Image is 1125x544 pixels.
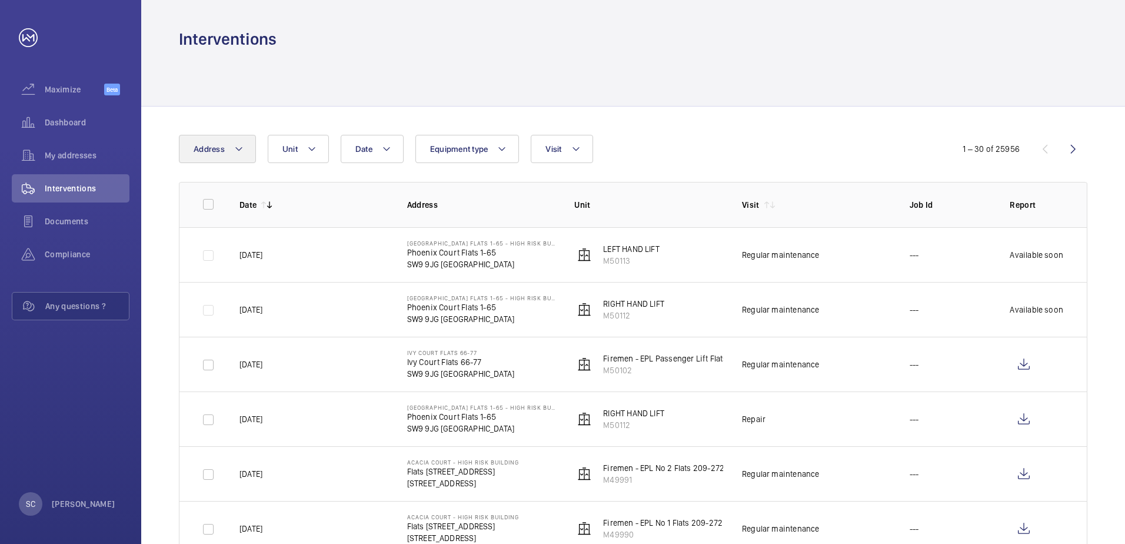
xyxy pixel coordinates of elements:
p: [DATE] [239,304,262,316]
div: Regular maintenance [742,249,819,261]
p: [PERSON_NAME] [52,498,115,510]
span: Equipment type [430,144,488,154]
p: Date [239,199,257,211]
p: Phoenix Court Flats 1-65 [407,411,556,423]
p: [STREET_ADDRESS] [407,477,519,489]
p: SW9 9JG [GEOGRAPHIC_DATA] [407,368,515,380]
img: elevator.svg [577,248,591,262]
p: [STREET_ADDRESS] [407,532,519,544]
p: M49990 [603,529,723,540]
div: Repair [742,413,765,425]
p: Firemen - EPL Passenger Lift Flats 66-77 [603,353,750,364]
p: --- [910,413,919,425]
p: [DATE] [239,413,262,425]
p: Phoenix Court Flats 1-65 [407,301,556,313]
button: Equipment type [415,135,520,163]
p: RIGHT HAND LIFT [603,298,664,310]
p: Unit [574,199,723,211]
p: [GEOGRAPHIC_DATA] Flats 1-65 - High Risk Building [407,294,556,301]
p: --- [910,304,919,316]
p: Phoenix Court Flats 1-65 [407,247,556,258]
span: My addresses [45,150,129,161]
div: 1 – 30 of 25956 [963,143,1020,155]
p: SW9 9JG [GEOGRAPHIC_DATA] [407,258,556,270]
img: elevator.svg [577,412,591,426]
p: M50113 [603,255,660,267]
p: RIGHT HAND LIFT [603,407,664,419]
p: --- [910,523,919,535]
p: Flats [STREET_ADDRESS] [407,466,519,477]
span: Compliance [45,248,129,260]
p: Report [1010,199,1063,211]
p: [GEOGRAPHIC_DATA] Flats 1-65 - High Risk Building [407,240,556,247]
p: [DATE] [239,468,262,480]
span: Address [194,144,225,154]
p: Flats [STREET_ADDRESS] [407,520,519,532]
button: Visit [531,135,593,163]
p: Ivy Court Flats 66-77 [407,356,515,368]
div: Regular maintenance [742,523,819,535]
p: [GEOGRAPHIC_DATA] Flats 1-65 - High Risk Building [407,404,556,411]
p: Acacia Court - High Risk Building [407,459,519,466]
p: Acacia Court - High Risk Building [407,513,519,520]
span: Beta [104,84,120,95]
button: Address [179,135,256,163]
p: --- [910,359,919,370]
div: Regular maintenance [742,359,819,370]
h1: Interventions [179,28,277,50]
p: [DATE] [239,359,262,370]
img: elevator.svg [577,357,591,371]
span: Documents [45,215,129,227]
p: Ivy Court Flats 66-77 [407,349,515,356]
span: Interventions [45,183,129,194]
div: Regular maintenance [742,468,819,480]
p: LEFT HAND LIFT [603,243,660,255]
button: Unit [268,135,329,163]
p: Firemen - EPL No 1 Flats 209-272 [603,517,723,529]
p: SC [26,498,35,510]
p: [DATE] [239,249,262,261]
p: M49991 [603,474,767,486]
button: Date [341,135,404,163]
img: elevator.svg [577,522,591,536]
p: Job Id [910,199,991,211]
p: SW9 9JG [GEOGRAPHIC_DATA] [407,313,556,325]
p: Address [407,199,556,211]
div: Regular maintenance [742,304,819,316]
span: Any questions ? [45,300,129,312]
p: [DATE] [239,523,262,535]
p: Firemen - EPL No 2 Flats 209-272 Right Hand [603,462,767,474]
img: elevator.svg [577,467,591,481]
p: --- [910,249,919,261]
span: Maximize [45,84,104,95]
p: M50102 [603,364,750,376]
p: Visit [742,199,760,211]
p: M50112 [603,310,664,321]
p: --- [910,468,919,480]
img: elevator.svg [577,303,591,317]
p: M50112 [603,419,664,431]
p: Available soon [1010,304,1063,316]
p: SW9 9JG [GEOGRAPHIC_DATA] [407,423,556,434]
span: Unit [282,144,298,154]
p: Available soon [1010,249,1063,261]
span: Dashboard [45,117,129,128]
span: Visit [545,144,561,154]
span: Date [355,144,372,154]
